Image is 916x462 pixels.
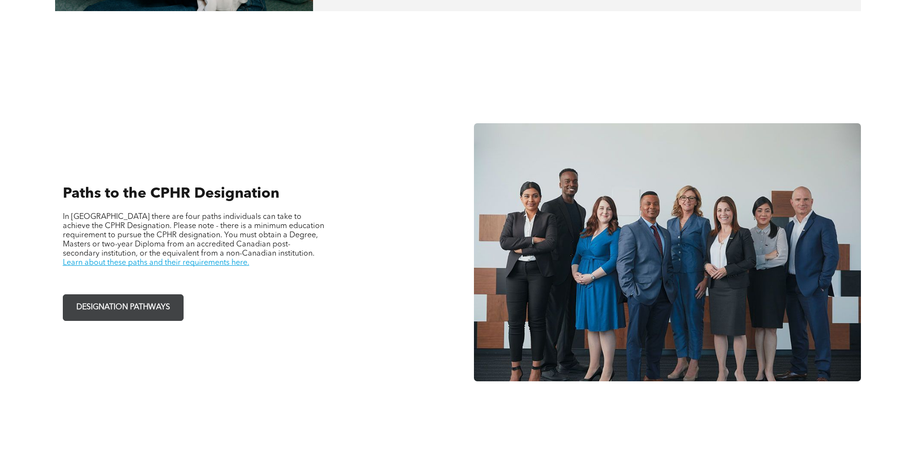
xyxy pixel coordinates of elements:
a: DESIGNATION PATHWAYS [63,294,184,321]
span: Paths to the CPHR Designation [63,187,279,201]
span: In [GEOGRAPHIC_DATA] there are four paths individuals can take to achieve the CPHR Designation. P... [63,213,324,258]
span: DESIGNATION PATHWAYS [73,298,173,317]
a: Learn about these paths and their requirements here. [63,259,249,267]
img: A group of business people are posing for a picture together. [474,123,861,381]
